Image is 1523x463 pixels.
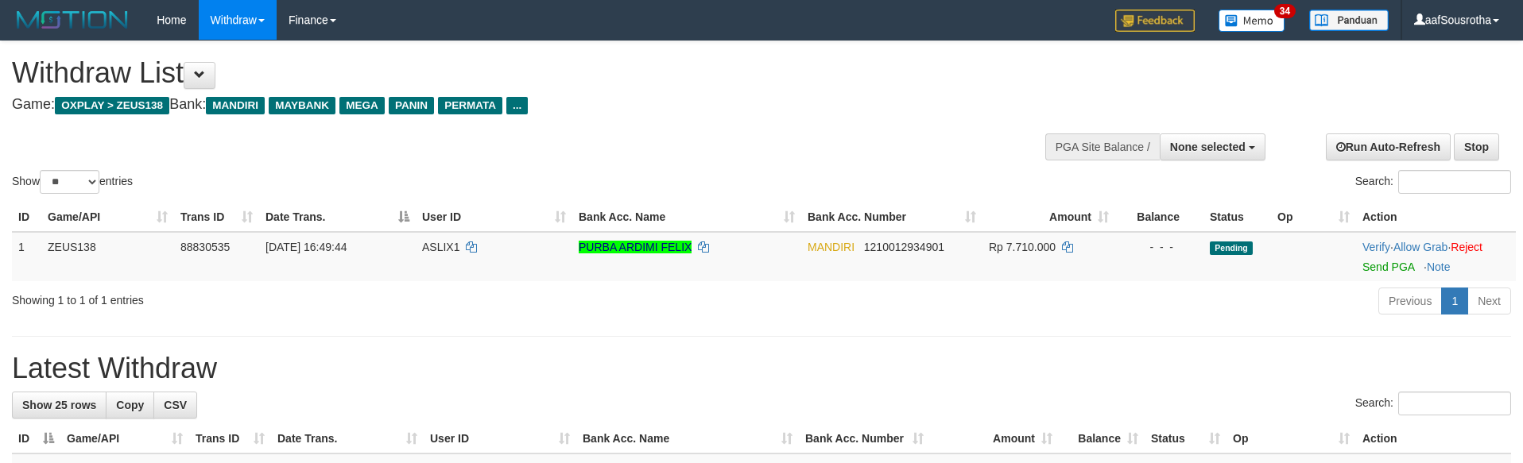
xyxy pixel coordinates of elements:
th: Status [1203,203,1271,232]
th: Game/API: activate to sort column ascending [60,424,189,453]
img: MOTION_logo.png [12,8,133,32]
th: ID: activate to sort column descending [12,424,60,453]
a: Verify [1362,241,1390,253]
a: Allow Grab [1393,241,1447,253]
h1: Withdraw List [12,57,999,89]
th: Balance [1115,203,1203,232]
button: None selected [1160,133,1265,160]
th: Amount: activate to sort column ascending [930,424,1059,453]
th: ID [12,203,41,232]
span: PERMATA [438,97,502,114]
th: Status: activate to sort column ascending [1145,424,1227,453]
h4: Game: Bank: [12,97,999,113]
div: - - - [1122,239,1197,255]
span: 34 [1274,4,1296,18]
a: Note [1427,260,1451,273]
input: Search: [1398,170,1511,194]
span: PANIN [389,97,434,114]
a: CSV [153,392,197,419]
img: panduan.png [1309,10,1389,31]
span: [DATE] 16:49:44 [265,241,347,253]
a: Copy [106,392,154,419]
a: Stop [1454,133,1499,160]
th: Bank Acc. Number: activate to sort column ascending [799,424,930,453]
span: MEGA [339,97,385,114]
span: MANDIRI [206,97,265,114]
span: MANDIRI [808,241,855,253]
th: Amount: activate to sort column ascending [982,203,1115,232]
th: Bank Acc. Number: activate to sort column ascending [801,203,982,232]
th: Op: activate to sort column ascending [1227,424,1356,453]
span: Pending [1210,241,1253,255]
td: · · [1356,232,1516,281]
span: Copy 1210012934901 to clipboard [864,241,944,253]
td: ZEUS138 [41,232,174,281]
span: OXPLAY > ZEUS138 [55,97,169,114]
th: Bank Acc. Name: activate to sort column ascending [572,203,801,232]
label: Show entries [12,170,133,194]
a: PURBA ARDIMI FELIX [579,241,692,253]
th: Game/API: activate to sort column ascending [41,203,174,232]
label: Search: [1355,170,1511,194]
a: Previous [1378,287,1442,314]
span: MAYBANK [269,97,335,114]
span: Rp 7.710.000 [989,241,1056,253]
a: Show 25 rows [12,392,107,419]
span: Show 25 rows [22,399,96,411]
span: ... [506,97,528,114]
select: Showentries [40,170,99,194]
th: Action [1356,203,1516,232]
th: Date Trans.: activate to sort column descending [259,203,416,232]
th: User ID: activate to sort column ascending [424,424,576,453]
span: · [1393,241,1451,253]
a: Send PGA [1362,260,1414,273]
th: User ID: activate to sort column ascending [416,203,572,232]
span: Copy [116,399,144,411]
div: Showing 1 to 1 of 1 entries [12,286,622,308]
img: Button%20Memo.svg [1219,10,1285,32]
label: Search: [1355,392,1511,415]
a: Run Auto-Refresh [1326,133,1451,160]
span: CSV [164,399,187,411]
a: 1 [1441,287,1468,314]
td: 1 [12,232,41,281]
input: Search: [1398,392,1511,415]
a: Reject [1451,241,1482,253]
span: 88830535 [180,241,230,253]
span: ASLIX1 [422,241,459,253]
th: Trans ID: activate to sort column ascending [174,203,259,232]
span: None selected [1170,141,1246,153]
a: Next [1467,287,1511,314]
th: Bank Acc. Name: activate to sort column ascending [576,424,799,453]
th: Op: activate to sort column ascending [1271,203,1356,232]
th: Trans ID: activate to sort column ascending [189,424,271,453]
div: PGA Site Balance / [1045,133,1160,160]
h1: Latest Withdraw [12,353,1511,384]
th: Date Trans.: activate to sort column ascending [271,424,424,453]
th: Balance: activate to sort column ascending [1059,424,1145,453]
img: Feedback.jpg [1115,10,1195,32]
th: Action [1356,424,1511,453]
